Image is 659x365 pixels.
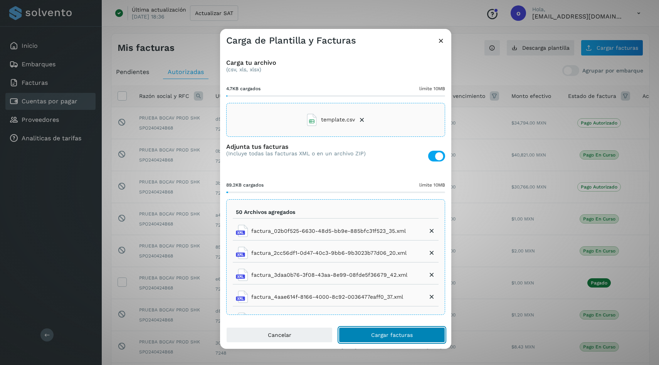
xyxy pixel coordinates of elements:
[226,150,366,157] p: (Incluye todas las facturas XML o en un archivo ZIP)
[236,209,295,215] p: 50 Archivos agregados
[226,327,333,343] button: Cancelar
[226,59,445,66] h3: Carga tu archivo
[251,293,403,301] span: factura_4aae614f-8166-4000-8c92-0036477eaff0_37.xml
[251,227,406,235] span: factura_02b0f525-6630-48d5-bb9e-885bfc31f523_35.xml
[419,85,445,92] span: límite 10MB
[226,85,261,92] span: 4.7KB cargados
[226,182,264,188] span: 89.2KB cargados
[268,332,291,338] span: Cancelar
[419,182,445,188] span: límite 10MB
[339,327,445,343] button: Cargar facturas
[251,271,407,279] span: factura_3daa0b76-3f08-43aa-8e99-08fde5f36679_42.xml
[226,66,445,73] p: (csv, xls, xlsx)
[226,143,366,150] h3: Adjunta tus facturas
[226,35,356,46] h3: Carga de Plantilla y Facturas
[321,116,355,124] span: template.csv
[371,332,413,338] span: Cargar facturas
[251,249,407,257] span: factura_2cc56df1-0d47-40c3-9bb6-9b3023b77d06_20.xml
